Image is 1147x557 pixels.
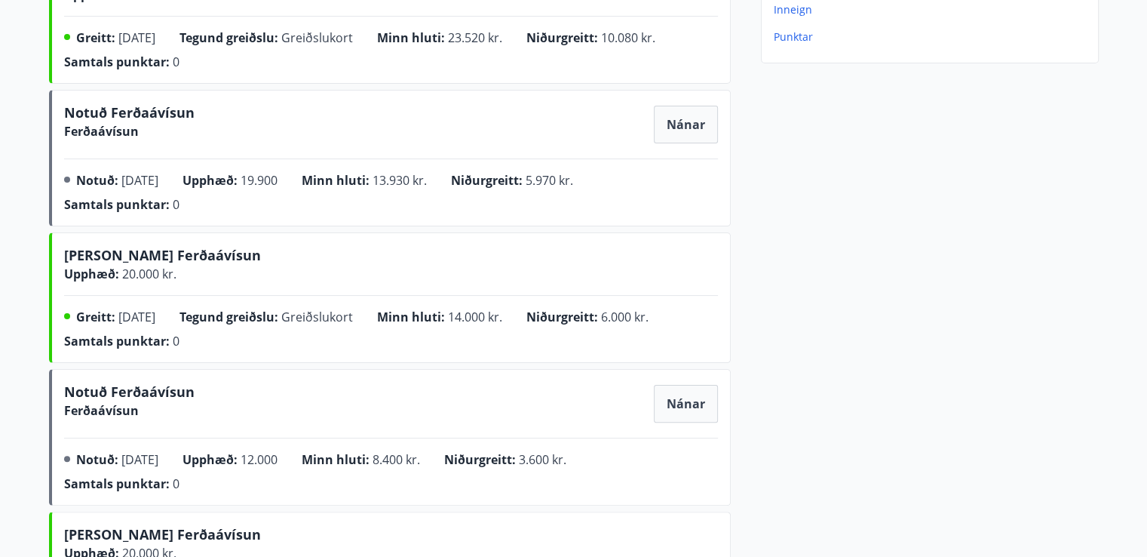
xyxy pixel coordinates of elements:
[64,266,119,282] span: Upphæð :
[526,172,573,189] span: 5.970 kr.
[774,29,1092,45] p: Punktar
[601,309,649,325] span: 6.000 kr.
[451,172,523,189] span: Niðurgreitt :
[241,451,278,468] span: 12.000
[64,196,170,213] span: Samtals punktar :
[64,54,170,70] span: Samtals punktar :
[519,451,566,468] span: 3.600 kr.
[281,309,353,325] span: Greiðslukort
[121,451,158,468] span: [DATE]
[182,451,238,468] span: Upphæð :
[377,29,445,46] span: Minn hluti :
[173,475,179,492] span: 0
[118,309,155,325] span: [DATE]
[76,309,115,325] span: Greitt :
[281,29,353,46] span: Greiðslukort
[179,29,278,46] span: Tegund greiðslu :
[64,333,170,349] span: Samtals punktar :
[173,54,179,70] span: 0
[667,395,705,412] span: Nánar
[173,333,179,349] span: 0
[302,172,370,189] span: Minn hluti :
[302,451,370,468] span: Minn hluti :
[76,172,118,189] span: Notuð :
[241,172,278,189] span: 19.900
[655,106,717,143] button: Nánar
[377,309,445,325] span: Minn hluti :
[119,266,176,282] span: 20.000 kr.
[667,116,705,133] span: Nánar
[64,402,139,419] span: Ferðaávísun
[76,29,115,46] span: Greitt :
[121,172,158,189] span: [DATE]
[64,383,195,407] span: Notuð Ferðaávísun
[373,451,420,468] span: 8.400 kr.
[64,246,261,270] span: [PERSON_NAME] Ferðaávísun
[601,29,655,46] span: 10.080 kr.
[173,196,179,213] span: 0
[655,386,717,422] button: Nánar
[182,172,238,189] span: Upphæð :
[448,29,502,46] span: 23.520 kr.
[526,29,598,46] span: Niðurgreitt :
[76,451,118,468] span: Notuð :
[444,451,516,468] span: Niðurgreitt :
[64,475,170,492] span: Samtals punktar :
[526,309,598,325] span: Niðurgreitt :
[179,309,278,325] span: Tegund greiðslu :
[774,2,1092,17] p: Inneign
[64,525,261,549] span: [PERSON_NAME] Ferðaávísun
[373,172,427,189] span: 13.930 kr.
[118,29,155,46] span: [DATE]
[64,103,195,128] span: Notuð Ferðaávísun
[64,123,139,140] span: Ferðaávísun
[448,309,502,325] span: 14.000 kr.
